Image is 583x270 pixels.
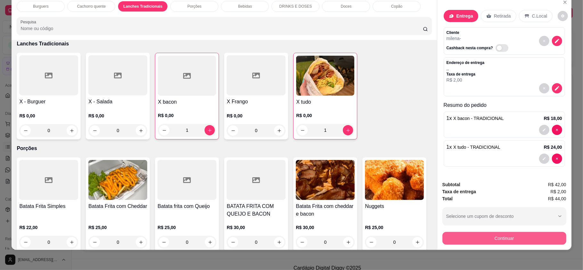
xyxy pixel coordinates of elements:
[447,72,485,77] p: Taxa de entrega
[88,160,147,200] img: product-image
[447,35,511,42] p: milena -
[296,56,354,96] img: product-image
[442,182,460,187] strong: Subtotal
[532,13,547,19] p: C.Local
[453,145,500,150] span: X tudo - TRADICIONAL
[494,13,511,19] p: Retirada
[279,4,312,9] p: DRINKS E DOSES
[227,98,286,106] h4: X Frango
[447,115,504,122] p: 1 x
[551,188,566,195] span: R$ 2,00
[442,232,566,245] button: Continuar
[447,45,493,51] p: Cashback nesta compra?
[19,202,78,210] h4: Batata Frita Simples
[552,83,562,93] button: decrease-product-quantity
[457,13,473,19] p: Entrega
[365,160,424,200] img: product-image
[88,202,147,210] h4: Batata Frita com Cheddar
[296,98,354,106] h4: X tudo
[88,98,147,106] h4: X - Salada
[238,4,252,9] p: Bebidas
[296,224,355,231] p: R$ 30,00
[447,77,485,83] p: R$ 2,00
[548,181,566,188] span: R$ 42,00
[552,36,562,46] button: decrease-product-quantity
[296,160,355,200] img: product-image
[391,4,402,9] p: Copão
[227,113,286,119] p: R$ 0,00
[544,144,562,150] p: R$ 24,00
[20,19,38,25] label: Pesquisa
[496,44,511,52] label: Automatic updates
[19,98,78,106] h4: X - Burguer
[539,36,549,46] button: decrease-product-quantity
[296,202,355,218] h4: Batata Frita com cheddar e bacon
[539,125,549,135] button: decrease-product-quantity
[158,112,216,119] p: R$ 0,00
[77,4,106,9] p: Cachorro quente
[548,195,566,202] span: R$ 44,00
[227,202,286,218] h4: BATATA FRITA COM QUEIJO E BACON
[88,224,147,231] p: R$ 25,00
[341,4,352,9] p: Doces
[274,237,284,247] button: increase-product-quantity
[539,154,549,164] button: decrease-product-quantity
[187,4,201,9] p: Porções
[158,98,216,106] h4: X bacon
[447,143,500,151] p: 1 x
[442,196,453,201] strong: Total
[447,65,485,72] p: , ,
[447,30,511,35] p: Cliente
[539,83,549,93] button: decrease-product-quantity
[227,224,286,231] p: R$ 30,00
[453,116,504,121] span: X bacon - TRADICIONAL
[442,207,566,225] button: Selecione um cupom de desconto
[88,113,147,119] p: R$ 0,00
[17,40,432,48] p: Lanches Tradicionais
[123,4,162,9] p: Lanches Tradicionais
[365,224,424,231] p: R$ 25,00
[365,202,424,210] h4: Nuggets
[33,4,49,9] p: Burguers
[228,237,238,247] button: decrease-product-quantity
[17,145,432,152] p: Porções
[20,25,423,32] input: Pesquisa
[552,154,562,164] button: decrease-product-quantity
[19,224,78,231] p: R$ 22,00
[296,112,354,119] p: R$ 0,00
[558,11,568,21] button: decrease-product-quantity
[158,224,216,231] p: R$ 25,00
[442,189,476,194] strong: Taxa de entrega
[544,115,562,122] p: R$ 18,00
[552,125,562,135] button: decrease-product-quantity
[447,60,485,65] p: Endereço de entrega
[19,113,78,119] p: R$ 0,00
[158,202,216,210] h4: Batata frita com Queijo
[444,101,565,109] p: Resumo do pedido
